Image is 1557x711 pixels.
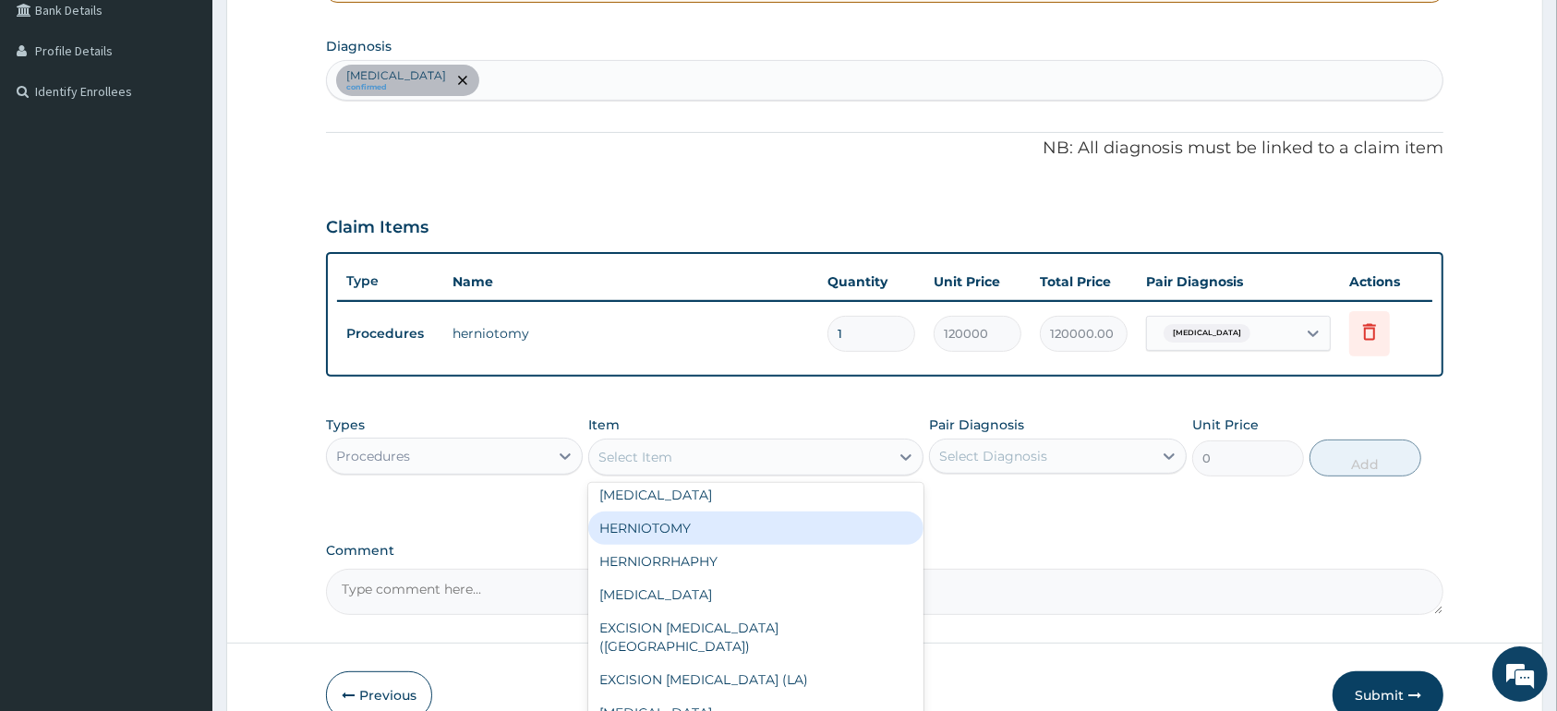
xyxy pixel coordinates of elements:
textarea: Type your message and hit 'Enter' [9,504,352,569]
div: EXCISION [MEDICAL_DATA] ([GEOGRAPHIC_DATA]) [588,611,923,663]
th: Actions [1340,263,1432,300]
div: Chat with us now [96,103,310,127]
th: Unit Price [924,263,1031,300]
div: Procedures [336,447,410,465]
div: Minimize live chat window [303,9,347,54]
label: Types [326,417,365,433]
div: [MEDICAL_DATA] [588,478,923,512]
p: NB: All diagnosis must be linked to a claim item [326,137,1443,161]
img: d_794563401_company_1708531726252_794563401 [34,92,75,139]
button: Add [1310,440,1421,476]
h3: Claim Items [326,218,428,238]
div: HERNIOTOMY [588,512,923,545]
th: Quantity [818,263,924,300]
span: [MEDICAL_DATA] [1164,324,1250,343]
div: [MEDICAL_DATA] [588,578,923,611]
div: Select Item [598,448,672,466]
label: Item [588,416,620,434]
small: confirmed [346,83,446,92]
th: Type [337,264,443,298]
td: herniotomy [443,315,818,352]
label: Unit Price [1192,416,1259,434]
th: Pair Diagnosis [1137,263,1340,300]
span: remove selection option [454,72,471,89]
div: Select Diagnosis [939,447,1047,465]
div: EXCISION [MEDICAL_DATA] (LA) [588,663,923,696]
div: HERNIORRHAPHY [588,545,923,578]
label: Comment [326,543,1443,559]
span: We're online! [107,233,255,419]
label: Diagnosis [326,37,392,55]
th: Total Price [1031,263,1137,300]
p: [MEDICAL_DATA] [346,68,446,83]
th: Name [443,263,818,300]
td: Procedures [337,317,443,351]
label: Pair Diagnosis [929,416,1024,434]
